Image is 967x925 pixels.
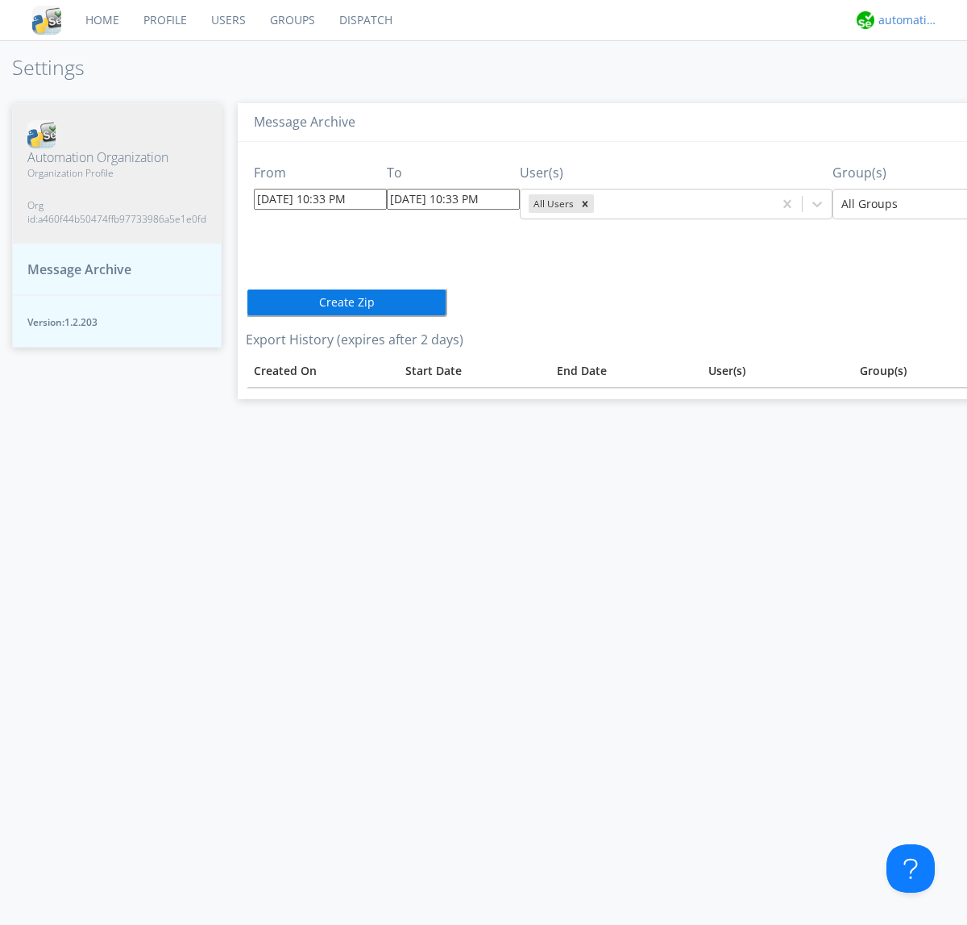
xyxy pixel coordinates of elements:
button: Version:1.2.203 [12,295,222,348]
div: automation+atlas [878,12,939,28]
button: Message Archive [12,244,222,296]
button: Create Zip [246,288,447,317]
img: cddb5a64eb264b2086981ab96f4c1ba7 [32,6,61,35]
th: Toggle SortBy [246,355,397,387]
span: Automation Organization [27,148,206,167]
span: Version: 1.2.203 [27,315,206,329]
span: Message Archive [27,260,131,279]
img: cddb5a64eb264b2086981ab96f4c1ba7 [27,120,56,148]
span: Org id: a460f44b50474ffb97733986a5e1e0fd [27,198,206,226]
iframe: Toggle Customer Support [886,844,935,893]
h3: User(s) [520,166,832,181]
th: Toggle SortBy [397,355,549,387]
th: User(s) [700,355,852,387]
h3: To [387,166,520,181]
img: d2d01cd9b4174d08988066c6d424eccd [857,11,874,29]
div: All Users [529,194,576,213]
h3: From [254,166,387,181]
th: Toggle SortBy [549,355,700,387]
button: Automation OrganizationOrganization ProfileOrg id:a460f44b50474ffb97733986a5e1e0fd [12,103,222,244]
span: Organization Profile [27,166,206,180]
div: Remove All Users [576,194,594,213]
